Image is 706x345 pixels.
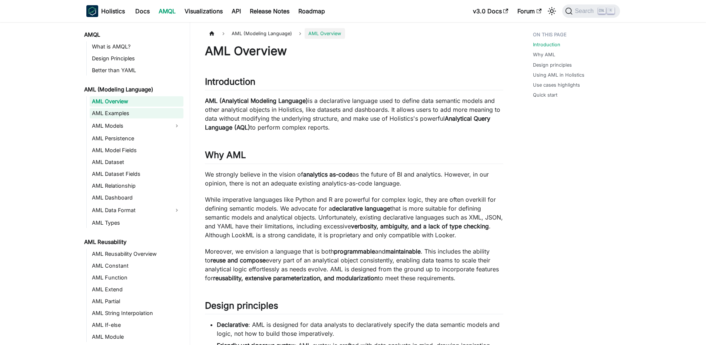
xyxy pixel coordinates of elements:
h2: Why AML [205,150,503,164]
span: AML (Modeling Language) [228,28,296,39]
button: Search (Ctrl+K) [562,4,620,18]
a: AML Relationship [90,181,183,191]
a: AML Constant [90,261,183,271]
li: : AML is designed for data analysts to declaratively specify the data semantic models and logic, ... [217,320,503,338]
img: Holistics [86,5,98,17]
a: AML If-else [90,320,183,330]
p: We strongly believe in the vision of as the future of BI and analytics. However, in our opinion, ... [205,170,503,188]
a: AML Extend [90,284,183,295]
a: AML Reusability Overview [90,249,183,259]
strong: programmable [334,248,375,255]
a: HolisticsHolistics [86,5,125,17]
button: Switch between dark and light mode (currently light mode) [546,5,558,17]
a: AML Function [90,272,183,283]
span: Search [573,8,598,14]
a: Using AML in Holistics [533,71,584,78]
a: Use cases highlights [533,81,580,88]
strong: reuse and compose [211,257,266,264]
a: Why AML [533,51,555,58]
strong: AML (Analytical Modeling Language) [205,97,308,104]
a: v3.0 Docs [468,5,513,17]
a: AMQL [82,30,183,40]
p: While imperative languages like Python and R are powerful for complex logic, they are often overk... [205,195,503,240]
a: Design principles [533,61,572,68]
a: Release Notes [245,5,294,17]
p: Moreover, we envision a language that is both and . This includes the ability to every part of an... [205,247,503,282]
a: Quick start [533,91,557,98]
a: AML String Interpolation [90,308,183,318]
strong: maintainable [385,248,421,255]
button: Expand sidebar category 'AML Models' [170,120,183,132]
a: Visualizations [180,5,227,17]
a: Forum [513,5,546,17]
button: Expand sidebar category 'AML Data Format' [170,204,183,216]
kbd: K [607,7,614,14]
nav: Breadcrumbs [205,28,503,39]
strong: Declarative [217,321,248,328]
nav: Docs sidebar [79,22,190,345]
a: AML Dashboard [90,192,183,203]
a: AML Data Format [90,204,170,216]
span: AML Overview [305,28,345,39]
a: AML Persistence [90,133,183,144]
strong: analytics as-code [303,171,352,178]
a: AML Examples [90,108,183,118]
a: API [227,5,245,17]
a: AML Overview [90,96,183,107]
b: Holistics [101,7,125,16]
a: Better than YAML [90,65,183,76]
a: AML (Modeling Language) [82,84,183,95]
a: AML Dataset Fields [90,169,183,179]
a: AML Partial [90,296,183,307]
a: AML Dataset [90,157,183,167]
a: Roadmap [294,5,329,17]
h1: AML Overview [205,44,503,58]
a: AML Model Fields [90,145,183,155]
strong: verbosity, ambiguity, and a lack of type checking [351,222,489,230]
a: AML Module [90,332,183,342]
a: AMQL [154,5,180,17]
a: AML Reusability [82,237,183,247]
strong: declarative language [332,205,390,212]
a: AML Types [90,218,183,228]
a: Introduction [533,41,560,48]
h2: Design principles [205,300,503,314]
a: Docs [131,5,154,17]
a: Home page [205,28,219,39]
a: What is AMQL? [90,41,183,52]
strong: reusability, extensive parameterization, and modularization [213,274,378,282]
h2: Introduction [205,76,503,90]
p: is a declarative language used to define data semantic models and other analytical objects in Hol... [205,96,503,132]
strong: Analytical Query Language (AQL) [205,115,490,131]
a: AML Models [90,120,170,132]
a: Design Principles [90,53,183,64]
